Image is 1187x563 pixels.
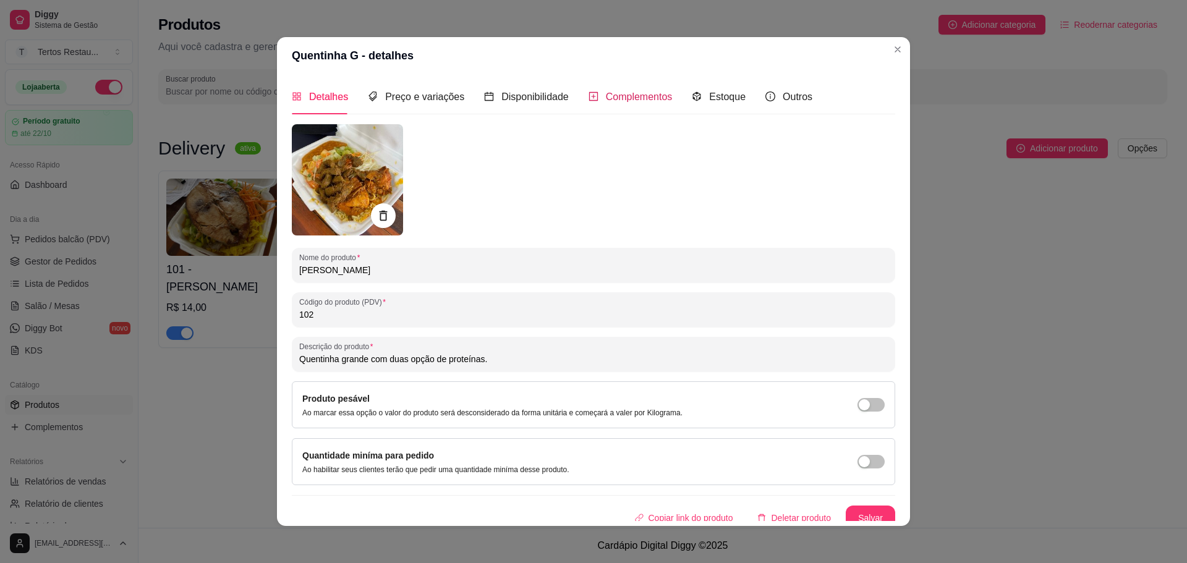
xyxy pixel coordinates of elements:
button: Close [888,40,908,59]
span: Detalhes [309,91,348,102]
button: deleteDeletar produto [747,506,841,530]
span: Outros [783,91,812,102]
span: tags [368,91,378,101]
span: calendar [484,91,494,101]
span: plus-square [589,91,598,101]
button: Salvar [846,506,895,530]
span: Estoque [709,91,746,102]
button: Copiar link do produto [625,506,743,530]
img: produto [292,124,403,235]
input: Código do produto (PDV) [299,308,888,321]
input: Descrição do produto [299,353,888,365]
span: delete [757,514,766,522]
label: Quantidade miníma para pedido [302,451,434,460]
label: Descrição do produto [299,341,377,352]
span: Complementos [606,91,673,102]
input: Nome do produto [299,264,888,276]
span: Disponibilidade [501,91,569,102]
span: code-sandbox [692,91,702,101]
span: Preço e variações [385,91,464,102]
label: Código do produto (PDV) [299,297,390,307]
span: info-circle [765,91,775,101]
label: Produto pesável [302,394,370,404]
span: appstore [292,91,302,101]
p: Ao marcar essa opção o valor do produto será desconsiderado da forma unitária e começará a valer ... [302,408,683,418]
header: Quentinha G - detalhes [277,37,910,74]
label: Nome do produto [299,252,364,263]
p: Ao habilitar seus clientes terão que pedir uma quantidade miníma desse produto. [302,465,569,475]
